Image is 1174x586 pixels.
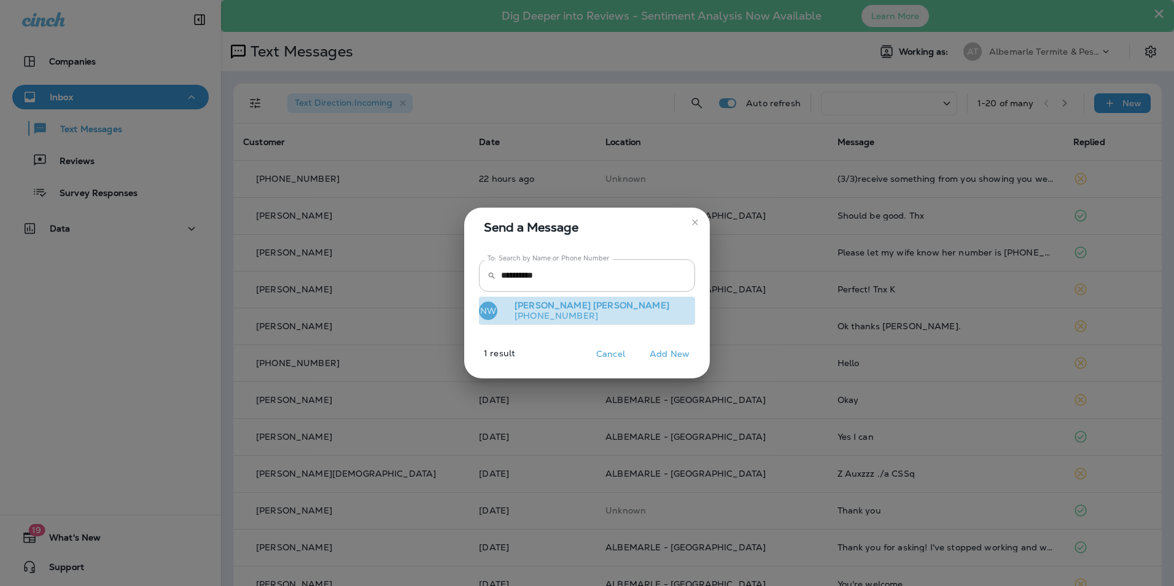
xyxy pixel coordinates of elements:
[643,345,696,364] button: Add New
[479,302,497,320] div: NW
[488,254,610,263] label: To: Search by Name or Phone Number
[484,217,695,237] span: Send a Message
[505,311,669,321] p: [PHONE_NUMBER]
[593,300,669,311] span: [PERSON_NAME]
[479,297,695,325] button: NW[PERSON_NAME] [PERSON_NAME][PHONE_NUMBER]
[685,213,705,232] button: close
[459,348,515,368] p: 1 result
[588,345,634,364] button: Cancel
[515,300,591,311] span: [PERSON_NAME]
